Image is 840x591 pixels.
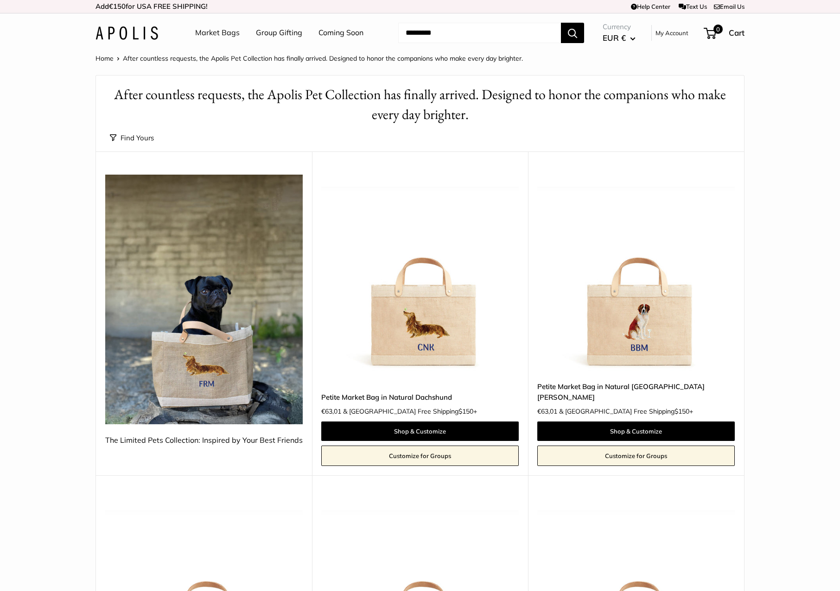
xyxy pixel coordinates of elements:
span: Cart [729,28,745,38]
span: Currency [603,20,636,33]
img: Petite Market Bag in Natural St. Bernard [537,175,735,372]
a: Petite Market Bag in Natural [GEOGRAPHIC_DATA][PERSON_NAME] [537,381,735,403]
button: Find Yours [110,132,154,145]
span: $150 [675,407,689,415]
span: & [GEOGRAPHIC_DATA] Free Shipping + [559,408,693,415]
span: €150 [109,2,126,11]
a: Market Bags [195,26,240,40]
a: Help Center [631,3,670,10]
a: Petite Market Bag in Natural DachshundPetite Market Bag in Natural Dachshund [321,175,519,372]
span: $150 [458,407,473,415]
span: EUR € [603,33,626,43]
input: Search... [398,23,561,43]
a: Shop & Customize [321,421,519,441]
button: EUR € [603,31,636,45]
a: Email Us [714,3,745,10]
a: Customize for Groups [321,446,519,466]
h1: After countless requests, the Apolis Pet Collection has finally arrived. Designed to honor the co... [110,85,730,125]
a: Customize for Groups [537,446,735,466]
img: Apolis [95,26,158,40]
span: 0 [713,25,723,34]
a: Petite Market Bag in Natural Dachshund [321,392,519,402]
span: After countless requests, the Apolis Pet Collection has finally arrived. Designed to honor the co... [123,54,523,63]
a: Group Gifting [256,26,302,40]
span: €63,01 [321,408,341,415]
img: The Limited Pets Collection: Inspired by Your Best Friends [105,175,303,424]
a: My Account [655,27,688,38]
span: €63,01 [537,408,557,415]
nav: Breadcrumb [95,52,523,64]
div: The Limited Pets Collection: Inspired by Your Best Friends [105,434,303,447]
span: & [GEOGRAPHIC_DATA] Free Shipping + [343,408,477,415]
a: Petite Market Bag in Natural St. BernardPetite Market Bag in Natural St. Bernard [537,175,735,372]
button: Search [561,23,584,43]
img: Petite Market Bag in Natural Dachshund [321,175,519,372]
a: 0 Cart [705,25,745,40]
a: Home [95,54,114,63]
a: Shop & Customize [537,421,735,441]
a: Coming Soon [318,26,363,40]
a: Text Us [679,3,707,10]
